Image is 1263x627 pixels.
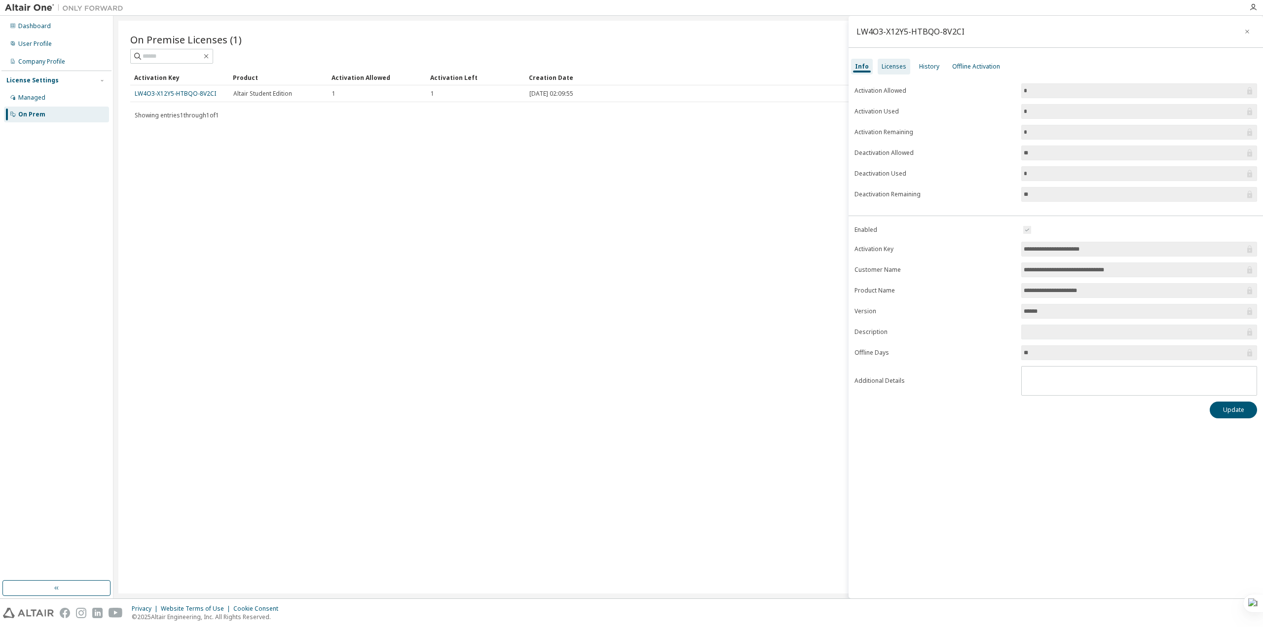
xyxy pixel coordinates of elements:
div: User Profile [18,40,52,48]
div: Info [855,63,869,71]
label: Activation Used [854,108,1015,115]
label: Activation Key [854,245,1015,253]
label: Enabled [854,226,1015,234]
div: History [919,63,939,71]
label: Offline Days [854,349,1015,357]
div: Activation Allowed [332,70,422,85]
label: Deactivation Used [854,170,1015,178]
label: Deactivation Allowed [854,149,1015,157]
div: Company Profile [18,58,65,66]
span: On Premise Licenses (1) [130,33,242,46]
label: Additional Details [854,377,1015,385]
div: Activation Key [134,70,225,85]
div: Licenses [882,63,906,71]
div: Activation Left [430,70,521,85]
label: Activation Allowed [854,87,1015,95]
button: Update [1210,402,1257,418]
div: Product [233,70,324,85]
div: Offline Activation [952,63,1000,71]
img: youtube.svg [109,608,123,618]
label: Activation Remaining [854,128,1015,136]
span: Altair Student Edition [233,90,292,98]
img: linkedin.svg [92,608,103,618]
label: Description [854,328,1015,336]
a: LW4O3-X12Y5-HTBQO-8V2CI [135,89,216,98]
div: License Settings [6,76,59,84]
img: altair_logo.svg [3,608,54,618]
div: Privacy [132,605,161,613]
div: On Prem [18,111,45,118]
div: Dashboard [18,22,51,30]
div: Managed [18,94,45,102]
img: facebook.svg [60,608,70,618]
span: [DATE] 02:09:55 [529,90,573,98]
label: Deactivation Remaining [854,190,1015,198]
span: Showing entries 1 through 1 of 1 [135,111,219,119]
label: Customer Name [854,266,1015,274]
span: 1 [332,90,335,98]
div: LW4O3-X12Y5-HTBQO-8V2CI [856,28,965,36]
p: © 2025 Altair Engineering, Inc. All Rights Reserved. [132,613,284,621]
div: Cookie Consent [233,605,284,613]
span: 1 [431,90,434,98]
label: Product Name [854,287,1015,295]
div: Creation Date [529,70,1203,85]
div: Website Terms of Use [161,605,233,613]
label: Version [854,307,1015,315]
img: instagram.svg [76,608,86,618]
img: Altair One [5,3,128,13]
